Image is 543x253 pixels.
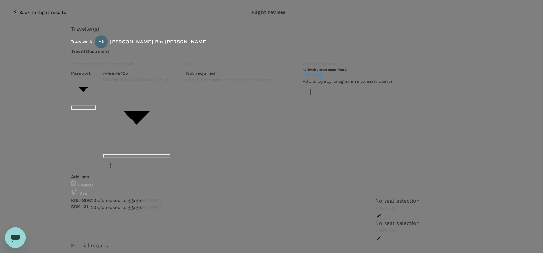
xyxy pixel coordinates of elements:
h6: Travel Document [71,48,466,55]
span: + MYR 0.00 [375,228,396,233]
span: MB [98,39,104,45]
iframe: Button to launch messaging window [5,227,26,248]
p: Not required [186,70,215,76]
span: Add a loyalty programme to earn points [303,79,393,84]
div: No seat selection [375,219,420,227]
span: INCLUDED [141,198,161,203]
p: Add ons [71,173,466,180]
span: 20kg checked baggage [91,198,141,203]
div: No seat selection [375,197,420,205]
p: Special request [71,242,466,249]
img: baggage-icon [71,180,76,186]
span: INCLUDED [141,205,161,210]
p: Flight review [251,9,285,16]
span: Document type [71,62,101,66]
p: Passport [71,70,96,76]
div: Seat [71,188,466,197]
div: Baggage [71,180,466,188]
span: + MYR 0.00 [375,206,396,211]
span: Visa is not required to enter this destination [186,78,271,82]
span: Add new [303,72,322,77]
p: KUL - SDK [71,197,91,203]
p: Traveller 1 : [71,39,92,45]
p: ######195 [103,70,170,76]
p: [PERSON_NAME] Bin [PERSON_NAME] [110,38,208,46]
h6: No loyalty programme found [303,67,393,72]
img: baggage-icon [71,188,77,195]
span: Passport details [103,62,134,66]
p: Traveller(s) [71,25,466,33]
span: Visa [186,62,194,66]
span: 20kg checked baggage [91,205,141,210]
p: SDK - KUL [71,203,91,210]
p: Back to flight results [19,9,66,16]
span: Loyalty programs [303,62,336,66]
span: [GEOGRAPHIC_DATA] | Exp: [DATE] [103,76,170,83]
